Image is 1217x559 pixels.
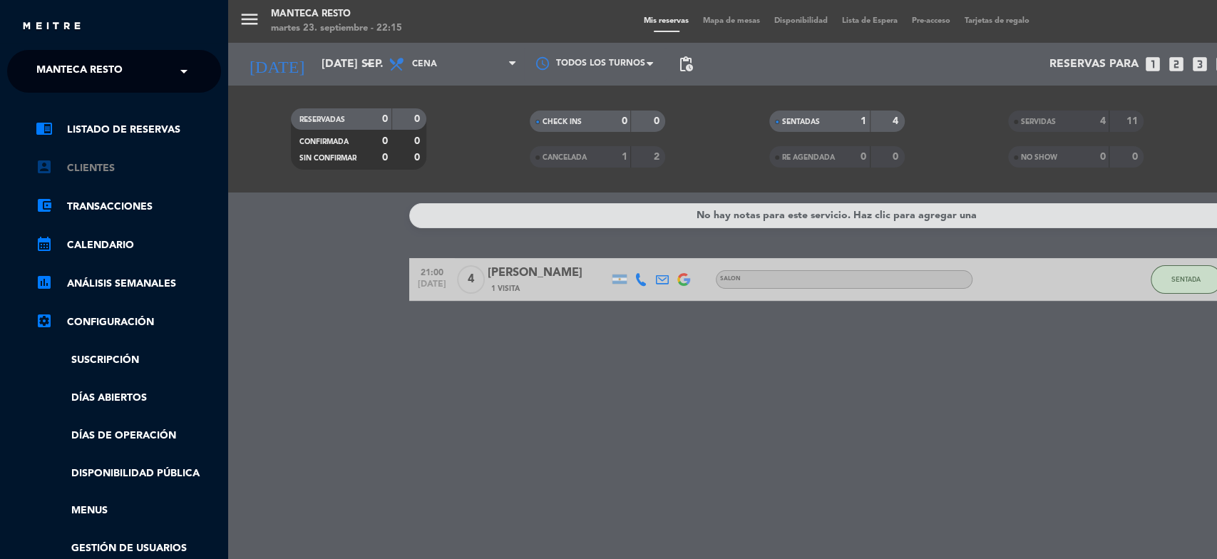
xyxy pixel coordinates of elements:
i: chrome_reader_mode [36,120,53,137]
i: calendar_month [36,235,53,252]
a: Gestión de usuarios [36,540,221,557]
a: Disponibilidad pública [36,466,221,482]
a: Suscripción [36,352,221,369]
i: assessment [36,274,53,291]
i: account_box [36,158,53,175]
a: account_boxClientes [36,160,221,177]
a: Días de Operación [36,428,221,444]
span: Manteca Resto [36,56,123,86]
a: chrome_reader_modeListado de Reservas [36,121,221,138]
a: Menus [36,503,221,519]
i: account_balance_wallet [36,197,53,214]
a: Configuración [36,314,221,331]
i: settings_applications [36,312,53,329]
a: assessmentANÁLISIS SEMANALES [36,275,221,292]
a: calendar_monthCalendario [36,237,221,254]
a: account_balance_walletTransacciones [36,198,221,215]
img: MEITRE [21,21,82,32]
a: Días abiertos [36,390,221,406]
